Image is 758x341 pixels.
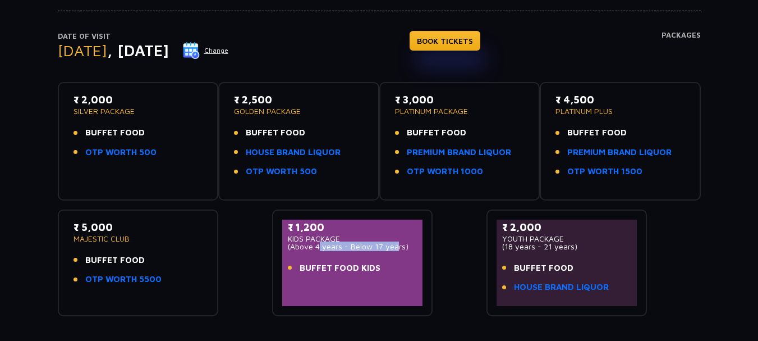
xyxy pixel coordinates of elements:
[234,107,364,115] p: GOLDEN PACKAGE
[246,126,305,139] span: BUFFET FOOD
[555,107,685,115] p: PLATINUM PLUS
[567,146,672,159] a: PREMIUM BRAND LIQUOR
[514,281,609,294] a: HOUSE BRAND LIQUOR
[182,42,229,60] button: Change
[502,235,632,243] p: YOUTH PACKAGE
[300,262,380,275] span: BUFFET FOOD KIDS
[85,273,162,286] a: OTP WORTH 5500
[395,92,525,107] p: ₹ 3,000
[85,126,145,139] span: BUFFET FOOD
[246,165,317,178] a: OTP WORTH 500
[246,146,341,159] a: HOUSE BRAND LIQUOR
[288,243,417,251] p: (Above 4 years - Below 17 years)
[85,146,157,159] a: OTP WORTH 500
[58,41,107,60] span: [DATE]
[73,220,203,235] p: ₹ 5,000
[234,92,364,107] p: ₹ 2,500
[288,220,417,235] p: ₹ 1,200
[567,165,642,178] a: OTP WORTH 1500
[567,126,627,139] span: BUFFET FOOD
[407,165,483,178] a: OTP WORTH 1000
[58,31,229,42] p: Date of Visit
[73,92,203,107] p: ₹ 2,000
[407,146,511,159] a: PREMIUM BRAND LIQUOR
[514,262,573,275] span: BUFFET FOOD
[73,235,203,243] p: MAJESTIC CLUB
[73,107,203,115] p: SILVER PACKAGE
[395,107,525,115] p: PLATINUM PACKAGE
[661,31,701,71] h4: Packages
[107,41,169,60] span: , [DATE]
[555,92,685,107] p: ₹ 4,500
[502,243,632,251] p: (18 years - 21 years)
[407,126,466,139] span: BUFFET FOOD
[410,31,480,51] a: BOOK TICKETS
[85,254,145,267] span: BUFFET FOOD
[502,220,632,235] p: ₹ 2,000
[288,235,417,243] p: KIDS PACKAGE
